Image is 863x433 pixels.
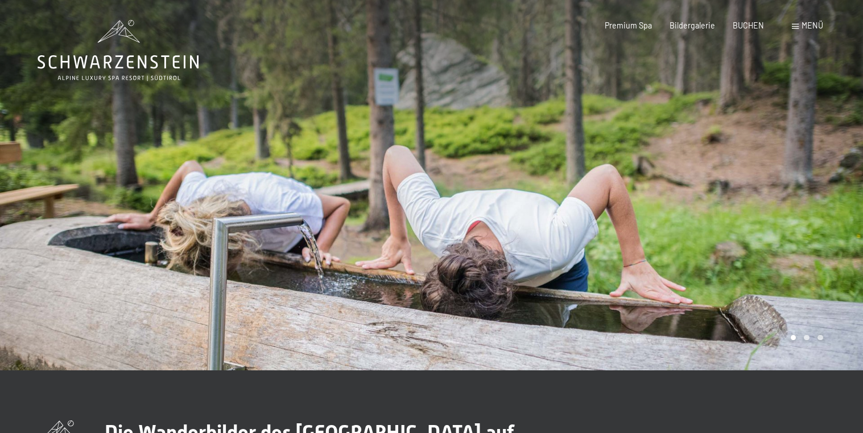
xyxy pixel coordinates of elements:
span: Menü [802,21,823,30]
a: Premium Spa [605,21,652,30]
div: Carousel Page 1 (Current Slide) [791,335,796,341]
a: Bildergalerie [670,21,715,30]
div: Carousel Pagination [787,335,823,341]
a: BUCHEN [733,21,764,30]
div: Carousel Page 2 [804,335,810,341]
div: Carousel Page 3 [817,335,823,341]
